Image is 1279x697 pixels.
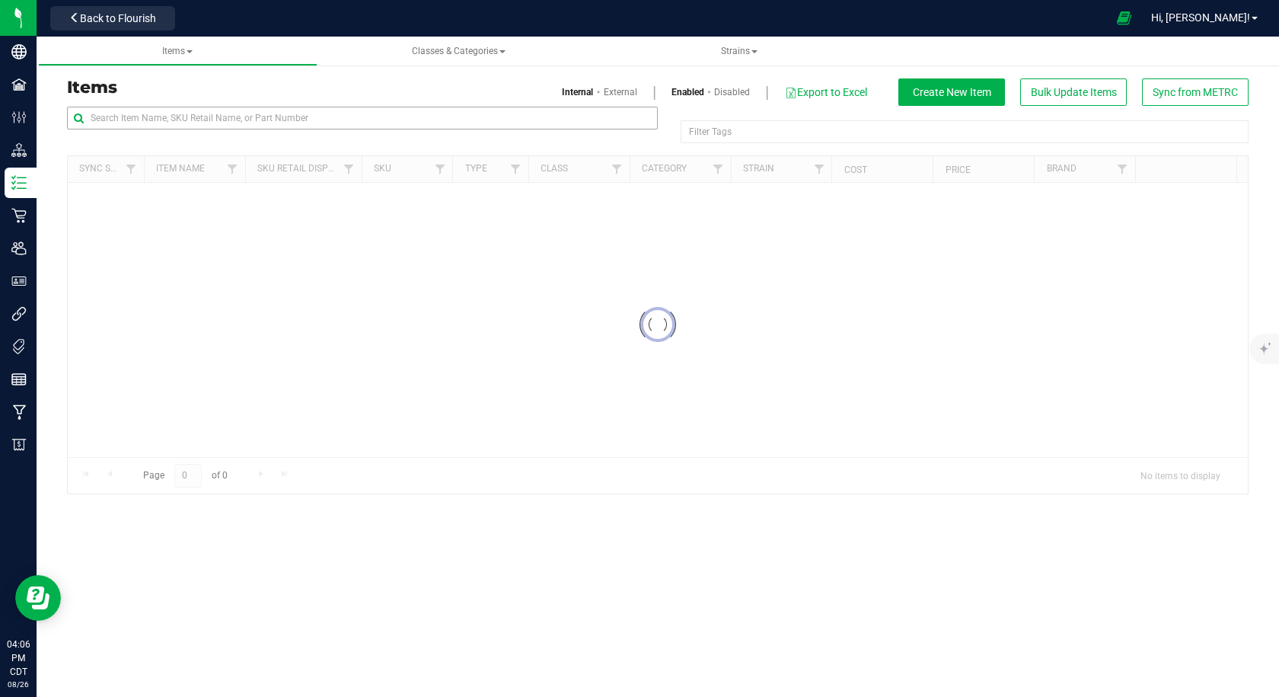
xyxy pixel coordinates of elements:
[1142,78,1249,106] button: Sync from METRC
[784,79,868,105] button: Export to Excel
[11,208,27,223] inline-svg: Retail
[11,110,27,125] inline-svg: Configuration
[898,78,1005,106] button: Create New Item
[80,12,156,24] span: Back to Flourish
[11,241,27,256] inline-svg: Users
[11,306,27,321] inline-svg: Integrations
[1151,11,1250,24] span: Hi, [PERSON_NAME]!
[15,575,61,621] iframe: Resource center
[162,46,193,56] span: Items
[714,85,750,99] a: Disabled
[1107,3,1141,33] span: Open Ecommerce Menu
[604,85,637,99] a: External
[7,679,30,690] p: 08/26
[11,404,27,420] inline-svg: Manufacturing
[11,273,27,289] inline-svg: User Roles
[721,46,758,56] span: Strains
[11,77,27,92] inline-svg: Facilities
[11,44,27,59] inline-svg: Company
[67,78,646,97] h3: Items
[7,638,30,679] p: 04:06 PM CDT
[50,6,175,30] button: Back to Flourish
[11,142,27,158] inline-svg: Distribution
[67,107,658,129] input: Search Item Name, SKU Retail Name, or Part Number
[562,85,593,99] a: Internal
[1153,86,1238,98] span: Sync from METRC
[412,46,506,56] span: Classes & Categories
[11,372,27,387] inline-svg: Reports
[1031,86,1117,98] span: Bulk Update Items
[11,437,27,452] inline-svg: Billing
[1020,78,1127,106] button: Bulk Update Items
[913,86,991,98] span: Create New Item
[11,339,27,354] inline-svg: Tags
[671,85,704,99] a: Enabled
[11,175,27,190] inline-svg: Inventory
